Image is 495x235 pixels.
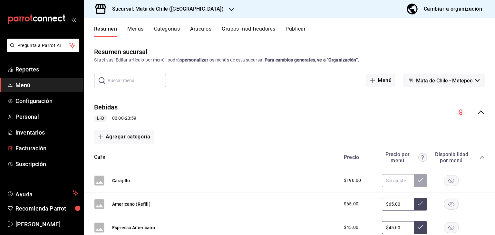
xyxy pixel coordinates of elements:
div: collapse-menu-row [84,98,495,127]
h3: Sucursal: Mata de Chile ([GEOGRAPHIC_DATA]) [107,5,224,13]
strong: Para cambios generales, ve a “Organización”. [265,57,359,62]
span: Personal [15,112,78,121]
span: Menú [15,81,78,89]
strong: personalizar [182,57,209,62]
div: Precio [337,154,379,160]
input: Sin ajuste [382,198,414,211]
span: Inventarios [15,128,78,137]
div: Si activas ‘Editar artículo por menú’, podrás los menús de esta sucursal. [94,57,485,63]
span: $190.00 [344,177,361,184]
span: Configuración [15,97,78,105]
button: Artículos [190,26,211,37]
span: Reportes [15,65,78,74]
span: $65.00 [344,201,358,207]
button: Mata de Chile - Metepec [403,74,485,87]
button: Agregar categoría [94,130,154,144]
span: Ayuda [15,189,70,197]
button: Espresso Americano [112,224,155,231]
button: Café [94,154,105,161]
span: Pregunta a Parrot AI [17,42,69,49]
button: open_drawer_menu [71,17,76,22]
div: Resumen sucursal [94,47,147,57]
span: Mata de Chile - Metepec [416,78,472,84]
div: Cambiar a organización [424,5,482,14]
input: Buscar menú [108,74,166,87]
input: Sin ajuste [382,221,414,234]
div: Disponibilidad por menú [435,151,467,164]
button: Menú [366,74,395,87]
span: Facturación [15,144,78,153]
button: Grupos modificadores [222,26,275,37]
a: Pregunta a Parrot AI [5,47,79,53]
button: Categorías [154,26,180,37]
div: 00:00 - 23:59 [94,115,136,122]
button: Bebidas [94,103,118,112]
span: L-D [94,115,106,122]
span: [PERSON_NAME] [15,220,78,229]
span: Recomienda Parrot [15,204,78,213]
button: Carajillo [112,177,130,184]
button: Resumen [94,26,117,37]
button: Pregunta a Parrot AI [7,39,79,52]
input: Sin ajuste [382,174,414,187]
div: navigation tabs [94,26,495,37]
span: $45.00 [344,224,358,231]
button: Americano (Refill) [112,201,150,207]
button: collapse-category-row [480,155,485,160]
div: Precio por menú [382,151,427,164]
span: Suscripción [15,160,78,168]
button: Menús [127,26,143,37]
button: Publicar [286,26,306,37]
